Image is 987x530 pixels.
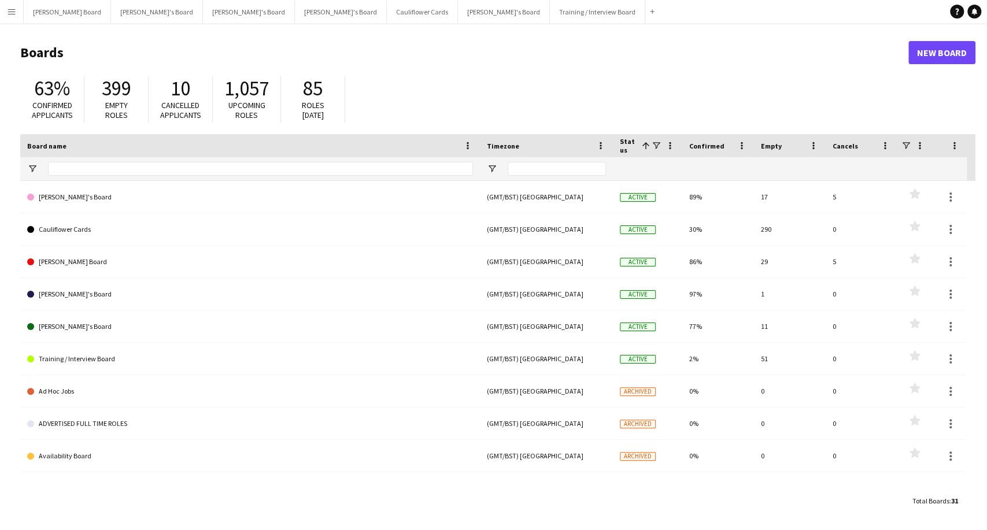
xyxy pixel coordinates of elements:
div: 0 [826,310,897,342]
span: Timezone [487,142,519,150]
div: 17 [754,181,826,213]
div: 2% [682,343,754,375]
div: 0 [826,343,897,375]
span: 399 [102,76,131,101]
input: Board name Filter Input [48,162,473,176]
div: (GMT/BST) [GEOGRAPHIC_DATA] [480,343,613,375]
div: 51 [754,343,826,375]
div: (GMT/BST) [GEOGRAPHIC_DATA] [480,181,613,213]
a: ADVERTISED FULL TIME ROLES [27,407,473,440]
button: Training / Interview Board [550,1,645,23]
a: Availability Board [27,440,473,472]
h1: Boards [20,44,908,61]
div: 1 [754,278,826,310]
span: Roles [DATE] [302,100,324,120]
div: 0% [682,375,754,407]
span: Board name [27,142,66,150]
button: Cauliflower Cards [387,1,458,23]
button: Open Filter Menu [487,164,497,174]
button: [PERSON_NAME]'s Board [295,1,387,23]
div: 86% [682,246,754,277]
span: Upcoming roles [228,100,265,120]
span: Active [620,225,656,234]
span: Empty [761,142,782,150]
div: (GMT/BST) [GEOGRAPHIC_DATA] [480,310,613,342]
div: 0% [682,472,754,504]
div: 0 [826,407,897,439]
div: 0 [826,440,897,472]
div: (GMT/BST) [GEOGRAPHIC_DATA] [480,407,613,439]
div: 0 [826,213,897,245]
button: [PERSON_NAME] Board [24,1,111,23]
span: Confirmed [689,142,724,150]
div: 29 [754,246,826,277]
span: 1,057 [224,76,269,101]
a: Cauliflower Cards [27,213,473,246]
span: 63% [34,76,70,101]
div: 0 [826,278,897,310]
div: 0 [826,472,897,504]
div: 0% [682,407,754,439]
div: 0 [754,440,826,472]
span: Active [620,290,656,299]
button: [PERSON_NAME]'s Board [203,1,295,23]
div: 0% [682,440,754,472]
span: Status [620,137,637,154]
span: 85 [303,76,323,101]
span: Active [620,193,656,202]
div: 0 [754,472,826,504]
button: [PERSON_NAME]'s Board [111,1,203,23]
div: (GMT/BST) [GEOGRAPHIC_DATA] [480,246,613,277]
div: 30% [682,213,754,245]
div: (GMT/BST) [GEOGRAPHIC_DATA] [480,375,613,407]
span: Active [620,323,656,331]
div: 97% [682,278,754,310]
div: 77% [682,310,754,342]
span: Confirmed applicants [32,100,73,120]
div: 5 [826,181,897,213]
span: 10 [171,76,190,101]
span: Archived [620,387,656,396]
span: Cancelled applicants [160,100,201,120]
div: 11 [754,310,826,342]
input: Timezone Filter Input [508,162,606,176]
a: [PERSON_NAME] Board [27,246,473,278]
div: 5 [826,246,897,277]
span: Archived [620,452,656,461]
a: Ad Hoc Jobs [27,375,473,407]
button: [PERSON_NAME]'s Board [458,1,550,23]
span: Active [620,355,656,364]
span: Total Boards [912,496,949,505]
div: : [912,490,958,512]
span: 31 [951,496,958,505]
span: Empty roles [105,100,128,120]
div: (GMT/BST) [GEOGRAPHIC_DATA] [480,278,613,310]
button: Open Filter Menu [27,164,38,174]
div: (GMT/BST) [GEOGRAPHIC_DATA] [480,213,613,245]
a: BEST PARTIES XMAS PARTIES 2021 [27,472,473,505]
a: [PERSON_NAME]'s Board [27,181,473,213]
span: Active [620,258,656,266]
a: New Board [908,41,975,64]
div: 89% [682,181,754,213]
div: 290 [754,213,826,245]
div: 0 [754,375,826,407]
a: Training / Interview Board [27,343,473,375]
span: Cancels [833,142,858,150]
div: (GMT/BST) [GEOGRAPHIC_DATA] [480,440,613,472]
div: 0 [826,375,897,407]
a: [PERSON_NAME]'s Board [27,278,473,310]
div: 0 [754,407,826,439]
div: (GMT/BST) [GEOGRAPHIC_DATA] [480,472,613,504]
a: [PERSON_NAME]'s Board [27,310,473,343]
span: Archived [620,420,656,428]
